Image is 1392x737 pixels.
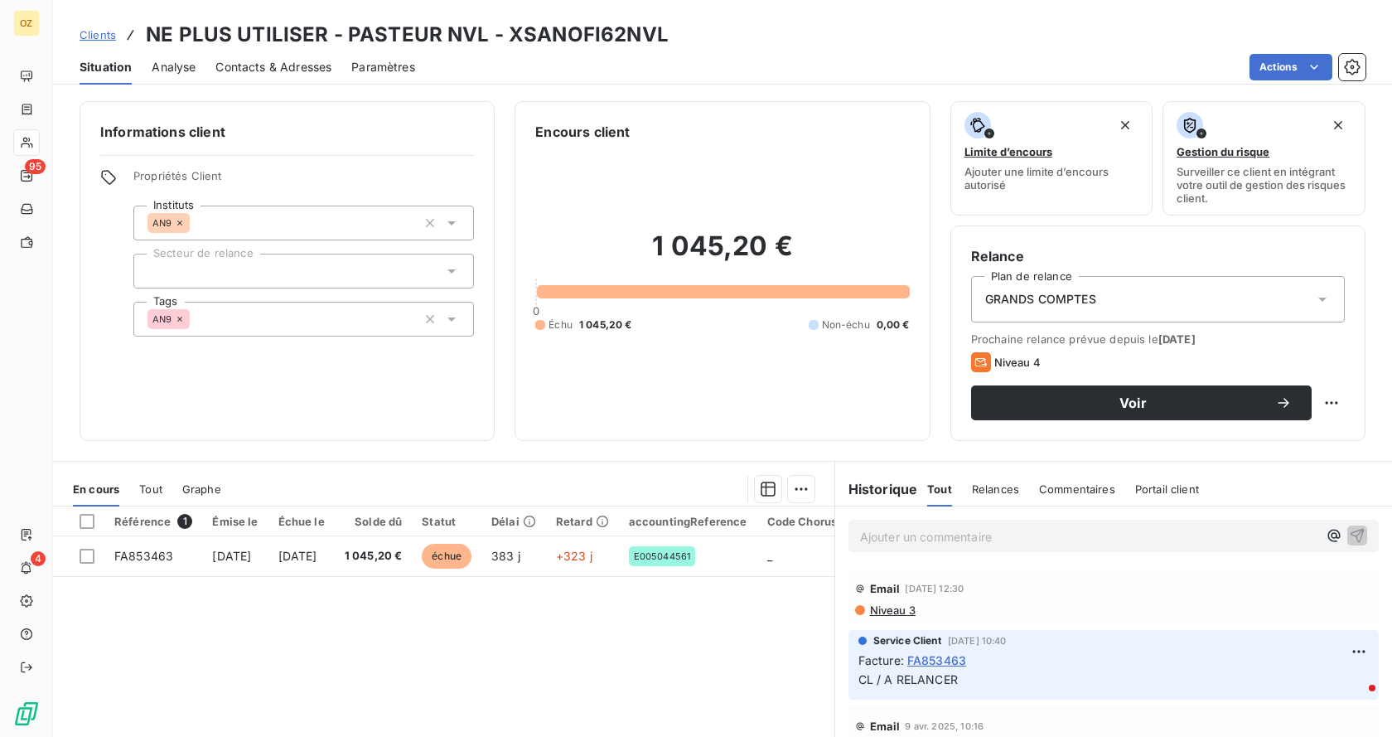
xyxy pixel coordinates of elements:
button: Gestion du risqueSurveiller ce client en intégrant votre outil de gestion des risques client. [1162,101,1365,216]
span: Email [870,582,901,595]
span: Tout [927,482,952,496]
h3: NE PLUS UTILISER - PASTEUR NVL - XSANOFI62NVL [146,20,669,50]
span: Prochaine relance prévue depuis le [971,332,1345,346]
span: 1 [177,514,192,529]
span: Niveau 4 [994,356,1041,369]
span: 4 [31,551,46,566]
span: FA853463 [907,652,966,669]
span: Gestion du risque [1177,145,1269,158]
div: Référence [114,514,192,529]
span: E005044561 [634,551,691,561]
h6: Relance [971,246,1345,266]
span: CL / A RELANCER [858,672,958,686]
span: Relances [972,482,1019,496]
input: Ajouter une valeur [147,264,161,279]
span: Analyse [152,59,196,75]
input: Ajouter une valeur [190,216,203,230]
div: Délai [491,515,536,528]
span: [DATE] [278,549,317,563]
div: Code Chorus [767,515,838,528]
button: Actions [1249,54,1332,80]
span: GRANDS COMPTES [985,291,1096,308]
span: Portail client [1135,482,1199,496]
span: échue [422,544,471,569]
span: [DATE] 10:40 [948,636,1007,646]
span: Graphe [182,482,221,496]
span: [DATE] 12:30 [905,584,964,594]
span: Limite d’encours [964,145,1052,158]
span: Email [870,720,901,733]
h6: Historique [835,479,918,499]
button: Voir [971,385,1312,420]
div: Émise le [212,515,258,528]
iframe: Intercom live chat [1336,681,1375,720]
span: _ [767,549,772,563]
span: Clients [80,28,116,41]
span: AN9 [152,314,172,324]
div: Retard [556,515,609,528]
div: Statut [422,515,471,528]
span: 9 avr. 2025, 10:16 [905,721,984,731]
div: Échue le [278,515,325,528]
a: Clients [80,27,116,43]
img: Logo LeanPay [13,701,40,727]
span: +323 j [556,549,592,563]
span: 383 j [491,549,520,563]
div: Solde dû [345,515,403,528]
input: Ajouter une valeur [190,312,203,327]
span: 0 [533,304,539,318]
span: Ajouter une limite d’encours autorisé [964,165,1139,192]
span: En cours [73,482,119,496]
div: OZ [13,10,40,36]
span: Propriétés Client [133,169,474,192]
span: Non-échu [822,318,870,332]
span: Commentaires [1039,482,1115,496]
span: 0,00 € [877,318,910,332]
span: Échu [549,318,573,332]
button: Limite d’encoursAjouter une limite d’encours autorisé [950,101,1153,216]
span: Situation [80,59,132,75]
span: Paramètres [351,59,415,75]
h6: Encours client [535,122,630,142]
span: Surveiller ce client en intégrant votre outil de gestion des risques client. [1177,165,1351,205]
span: AN9 [152,218,172,228]
span: 1 045,20 € [579,318,632,332]
span: Facture : [858,652,904,669]
div: accountingReference [629,515,747,528]
span: Contacts & Adresses [215,59,331,75]
span: [DATE] [1158,332,1196,346]
span: Voir [991,396,1275,410]
span: FA853463 [114,549,173,563]
h6: Informations client [100,122,474,142]
span: Niveau 3 [868,604,916,617]
h2: 1 045,20 € [535,230,909,279]
span: 95 [25,159,46,174]
span: Tout [139,482,162,496]
span: 1 045,20 € [345,548,403,565]
span: [DATE] [212,549,251,563]
span: Service Client [873,633,941,648]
